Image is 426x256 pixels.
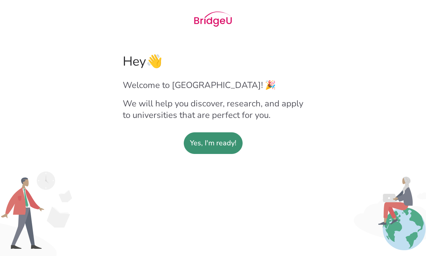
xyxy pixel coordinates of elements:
[194,12,232,27] img: Bridge U logo
[146,53,162,70] span: 👋
[123,98,303,121] h2: We will help you discover, research, and apply to universities that are perfect for you.
[184,132,243,154] sl-button: Yes, I'm ready!
[123,53,303,70] h1: Hey
[123,79,303,91] h2: Welcome to [GEOGRAPHIC_DATA]! 🎉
